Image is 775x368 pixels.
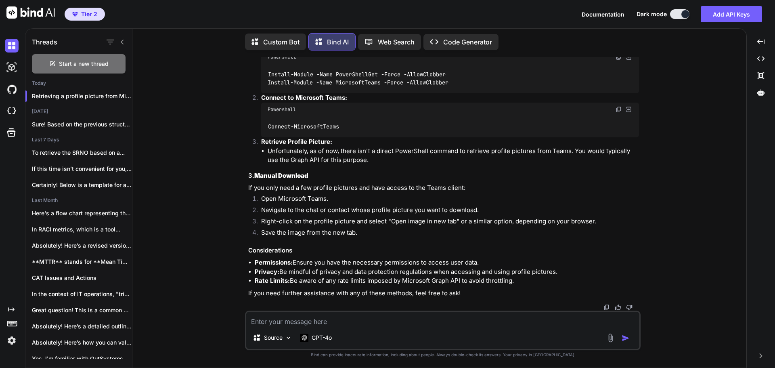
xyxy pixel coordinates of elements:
p: Yes, I'm familiar with OutSystems. It's a... [32,355,132,363]
img: like [615,304,621,311]
p: If you need further assistance with any of these methods, feel free to ask! [248,289,639,298]
p: If you only need a few profile pictures and have access to the Teams client: [248,183,639,193]
strong: Manual Download [254,172,308,179]
span: Dark mode [637,10,667,18]
strong: Permissions: [255,259,293,266]
span: Start a new thread [59,60,109,68]
p: CAT Issues and Actions [32,274,132,282]
strong: Privacy: [255,268,279,275]
img: copy [616,106,622,113]
img: Open in Browser [625,53,633,61]
li: Open Microsoft Teams. [255,194,639,206]
p: Absolutely! Here’s a detailed outline for your... [32,322,132,330]
strong: Rate Limits: [255,277,290,284]
h2: Last Month [25,197,132,204]
p: Absolutely! Here’s a revised version of your... [32,242,132,250]
h2: Last 7 Days [25,137,132,143]
img: Pick Models [285,334,292,341]
img: cloudideIcon [5,104,19,118]
li: Unfortunately, as of now, there isn't a direct PowerShell command to retrieve profile pictures fr... [268,147,639,165]
p: Absolutely! Here’s how you can validate the... [32,339,132,347]
h2: Today [25,80,132,86]
p: To retrieve the SRNO based on a... [32,149,132,157]
span: Tier 2 [81,10,97,18]
p: In the context of IT operations, "triaging"... [32,290,132,298]
span: Powershell [268,54,296,60]
p: Here's a flow chart representing the System... [32,209,132,217]
li: Save the image from the new tab. [255,228,639,240]
img: attachment [606,333,615,343]
strong: Retrieve Profile Picture: [261,138,332,145]
code: Connect-MicrosoftTeams [268,122,340,131]
img: copy [603,304,610,311]
img: Bind AI [6,6,55,19]
h3: 3. [248,171,639,181]
li: Right-click on the profile picture and select "Open image in new tab" or a similar option, depend... [255,217,639,228]
p: If this time isn't convenient for you,... [32,165,132,173]
li: Be aware of any rate limits imposed by Microsoft Graph API to avoid throttling. [255,276,639,286]
img: GPT-4o [300,334,308,341]
p: Certainly! Below is a template for a... [32,181,132,189]
p: Web Search [378,37,415,47]
p: **MTTR** stands for **Mean Time To Repair**... [32,258,132,266]
p: Bind AI [327,37,349,47]
img: icon [622,334,630,342]
p: Sure! Based on the previous structure and... [32,120,132,128]
img: darkAi-studio [5,61,19,74]
li: Ensure you have the necessary permissions to access user data. [255,258,639,267]
img: premium [72,12,78,17]
h1: Threads [32,37,57,47]
h3: Considerations [248,246,639,255]
span: Documentation [582,11,624,18]
p: In RACI metrics, which is a tool... [32,225,132,233]
strong: Connect to Microsoft Teams: [261,94,347,101]
button: Documentation [582,10,624,19]
p: GPT-4o [312,334,332,342]
p: Custom Bot [263,37,300,47]
li: Be mindful of privacy and data protection regulations when accessing and using profile pictures. [255,267,639,277]
code: Install-Module -Name PowerShellGet -Force -AllowClobber Install-Module -Name MicrosoftTeams -Forc... [268,70,449,87]
p: Retrieving a profile picture from Micros... [32,92,132,100]
p: Code Generator [443,37,492,47]
span: Powershell [268,106,296,113]
img: darkChat [5,39,19,53]
p: Bind can provide inaccurate information, including about people. Always double-check its answers.... [245,352,641,358]
img: copy [616,54,622,60]
img: settings [5,334,19,347]
button: Add API Keys [701,6,762,22]
img: dislike [626,304,633,311]
img: Open in Browser [625,106,633,113]
li: Navigate to the chat or contact whose profile picture you want to download. [255,206,639,217]
button: premiumTier 2 [65,8,105,21]
p: Source [264,334,283,342]
h2: [DATE] [25,108,132,115]
img: githubDark [5,82,19,96]
p: Great question! This is a common point... [32,306,132,314]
